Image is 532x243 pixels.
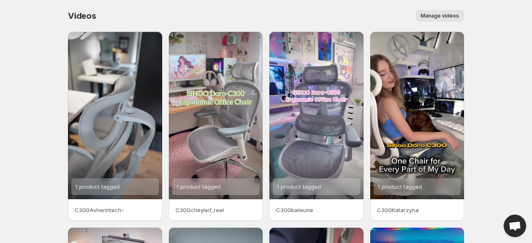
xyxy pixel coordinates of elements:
p: C300kaileune [276,206,357,214]
p: C300cheyleif_reel [176,206,256,214]
span: 1 product tagged [176,183,221,190]
span: Manage videos [421,13,459,19]
p: C300Katarzyna [377,206,458,214]
button: Manage videos [416,10,464,22]
p: C300Asherintech- [75,206,156,214]
span: 1 product tagged [75,183,120,190]
span: 1 product tagged [277,183,321,190]
span: 1 product tagged [378,183,422,190]
div: Open chat [504,215,526,237]
span: Videos [68,11,96,21]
